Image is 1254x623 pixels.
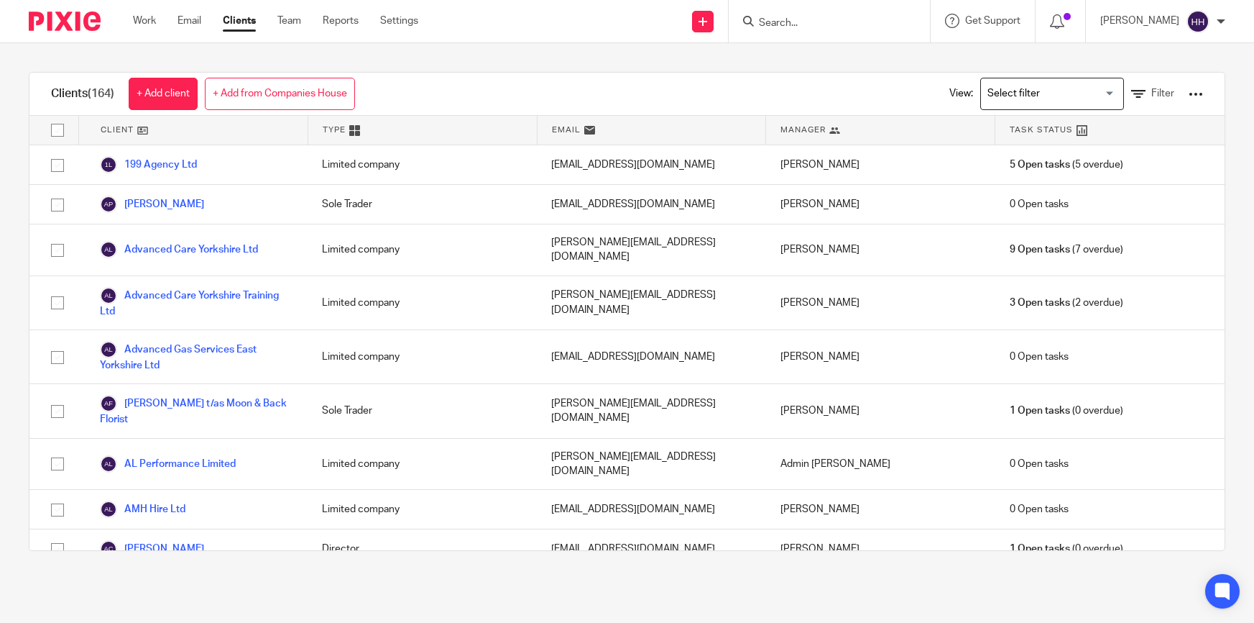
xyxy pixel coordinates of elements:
[780,124,826,136] span: Manager
[323,14,359,28] a: Reports
[1186,10,1209,33] img: svg%3E
[928,73,1203,115] div: View:
[537,224,766,276] div: [PERSON_NAME][EMAIL_ADDRESS][DOMAIN_NAME]
[308,224,537,276] div: Limited company
[980,78,1124,110] div: Search for option
[100,341,117,358] img: svg%3E
[100,455,236,473] a: AL Performance Limited
[537,276,766,329] div: [PERSON_NAME][EMAIL_ADDRESS][DOMAIN_NAME]
[766,185,995,224] div: [PERSON_NAME]
[1010,404,1070,418] span: 1 Open tasks
[100,455,117,473] img: svg%3E
[537,439,766,490] div: [PERSON_NAME][EMAIL_ADDRESS][DOMAIN_NAME]
[766,529,995,568] div: [PERSON_NAME]
[29,12,101,31] img: Pixie
[537,384,766,437] div: [PERSON_NAME][EMAIL_ADDRESS][DOMAIN_NAME]
[100,156,197,173] a: 199 Agency Ltd
[277,14,301,28] a: Team
[766,145,995,184] div: [PERSON_NAME]
[1010,296,1070,310] span: 3 Open tasks
[766,439,995,490] div: Admin [PERSON_NAME]
[1151,88,1174,99] span: Filter
[1010,242,1070,257] span: 9 Open tasks
[766,330,995,383] div: [PERSON_NAME]
[100,540,204,558] a: [PERSON_NAME]
[1010,158,1123,172] span: (5 overdue)
[1010,350,1069,364] span: 0 Open tasks
[308,145,537,184] div: Limited company
[51,86,114,101] h1: Clients
[1100,14,1179,28] p: [PERSON_NAME]
[1010,296,1123,310] span: (2 overdue)
[223,14,256,28] a: Clients
[129,78,198,110] a: + Add client
[100,196,117,213] img: svg%3E
[965,16,1020,26] span: Get Support
[133,14,156,28] a: Work
[1010,158,1070,172] span: 5 Open tasks
[178,14,201,28] a: Email
[205,78,355,110] a: + Add from Companies House
[537,185,766,224] div: [EMAIL_ADDRESS][DOMAIN_NAME]
[100,501,117,518] img: svg%3E
[100,196,204,213] a: [PERSON_NAME]
[308,384,537,437] div: Sole Trader
[552,124,581,136] span: Email
[308,439,537,490] div: Limited company
[100,287,293,319] a: Advanced Care Yorkshire Training Ltd
[100,156,117,173] img: svg%3E
[308,330,537,383] div: Limited company
[757,17,887,30] input: Search
[88,88,114,99] span: (164)
[1010,242,1123,257] span: (7 overdue)
[100,395,293,427] a: [PERSON_NAME] t/as Moon & Back Florist
[537,490,766,529] div: [EMAIL_ADDRESS][DOMAIN_NAME]
[1010,404,1123,418] span: (0 overdue)
[1010,542,1070,556] span: 1 Open tasks
[308,490,537,529] div: Limited company
[100,241,117,258] img: svg%3E
[766,224,995,276] div: [PERSON_NAME]
[100,501,185,518] a: AMH Hire Ltd
[537,529,766,568] div: [EMAIL_ADDRESS][DOMAIN_NAME]
[308,276,537,329] div: Limited company
[100,287,117,304] img: svg%3E
[537,330,766,383] div: [EMAIL_ADDRESS][DOMAIN_NAME]
[380,14,418,28] a: Settings
[308,185,537,224] div: Sole Trader
[982,81,1115,106] input: Search for option
[100,341,293,373] a: Advanced Gas Services East Yorkshire Ltd
[766,384,995,437] div: [PERSON_NAME]
[1010,502,1069,517] span: 0 Open tasks
[100,241,258,258] a: Advanced Care Yorkshire Ltd
[101,124,134,136] span: Client
[766,490,995,529] div: [PERSON_NAME]
[44,117,71,144] input: Select all
[100,395,117,412] img: svg%3E
[1010,457,1069,471] span: 0 Open tasks
[1010,197,1069,212] span: 0 Open tasks
[537,145,766,184] div: [EMAIL_ADDRESS][DOMAIN_NAME]
[1010,542,1123,556] span: (0 overdue)
[308,529,537,568] div: Director
[766,276,995,329] div: [PERSON_NAME]
[323,124,346,136] span: Type
[100,540,117,558] img: svg%3E
[1010,124,1073,136] span: Task Status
